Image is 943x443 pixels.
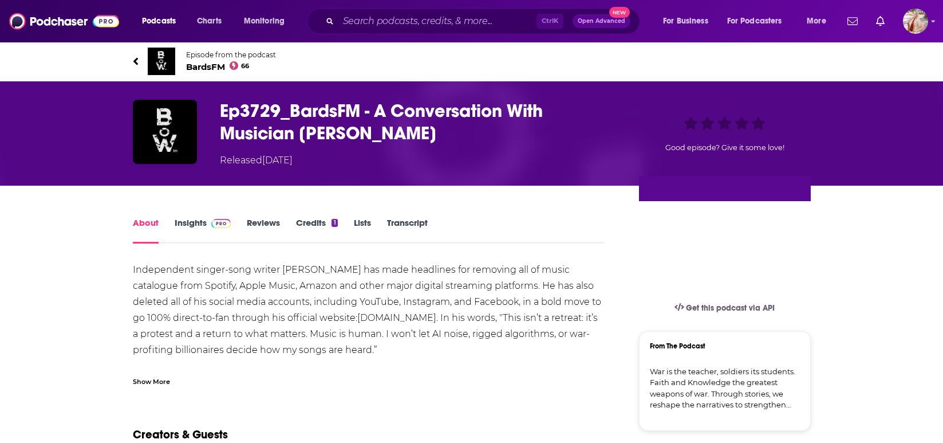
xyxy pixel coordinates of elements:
[573,14,630,28] button: Open AdvancedNew
[236,12,299,30] button: open menu
[727,13,782,29] span: For Podcasters
[148,48,175,75] img: BardsFM
[190,12,228,30] a: Charts
[134,12,191,30] button: open menu
[387,217,428,244] a: Transcript
[142,13,176,29] span: Podcasts
[296,217,337,244] a: Credits1
[9,10,119,32] img: Podchaser - Follow, Share and Rate Podcasts
[686,303,775,313] span: Get this podcast via API
[720,12,799,30] button: open menu
[244,13,285,29] span: Monitoring
[536,14,563,29] span: Ctrl K
[338,12,536,30] input: Search podcasts, credits, & more...
[655,12,723,30] button: open menu
[663,13,708,29] span: For Business
[197,13,222,29] span: Charts
[807,13,826,29] span: More
[903,9,928,34] button: Show profile menu
[650,366,800,411] a: War is the teacher, soldiers its students. Faith and Knowledge the greatest weapons of war. Throu...
[609,7,630,18] span: New
[357,312,436,323] a: [DOMAIN_NAME]
[903,9,928,34] span: Logged in as kmccue
[871,11,889,31] a: Show notifications dropdown
[186,50,276,59] span: Episode from the podcast
[665,294,784,322] a: Get this podcast via API
[133,100,197,164] img: Ep3729_BardsFM - A Conversation With Musician Scott Helmer
[799,12,841,30] button: open menu
[133,217,159,244] a: About
[247,217,280,244] a: Reviews
[318,8,651,34] div: Search podcasts, credits, & more...
[220,100,621,144] h1: Ep3729_BardsFM - A Conversation With Musician Scott Helmer
[133,48,811,75] a: BardsFMEpisode from the podcastBardsFM66
[354,217,371,244] a: Lists
[650,342,791,350] h3: From The Podcast
[133,428,228,442] h2: Creators & Guests
[843,11,862,31] a: Show notifications dropdown
[186,61,276,72] span: BardsFM
[665,143,784,152] span: Good episode? Give it some love!
[903,9,928,34] img: User Profile
[241,64,249,69] span: 66
[220,154,293,167] div: Released [DATE]
[211,219,231,228] img: Podchaser Pro
[175,217,231,244] a: InsightsPodchaser Pro
[578,18,625,24] span: Open Advanced
[332,219,337,227] div: 1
